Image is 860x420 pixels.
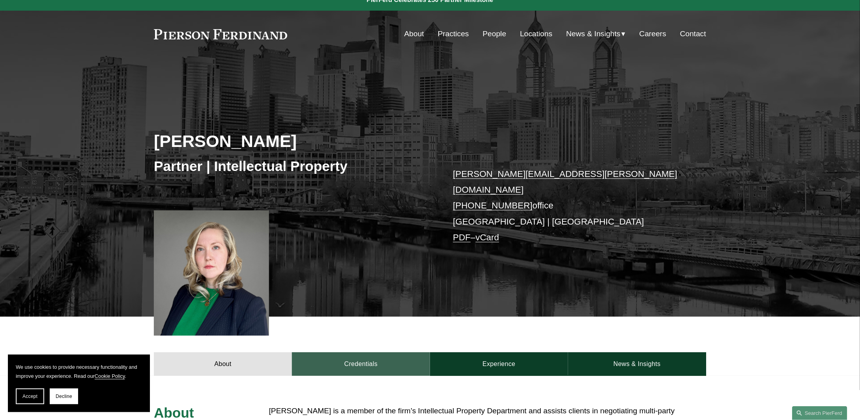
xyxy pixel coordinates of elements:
p: office [GEOGRAPHIC_DATA] | [GEOGRAPHIC_DATA] – [453,166,683,246]
a: Locations [520,26,552,41]
h3: Partner | Intellectual Property [154,158,430,175]
a: Contact [680,26,706,41]
a: Experience [430,352,568,376]
a: folder dropdown [566,26,626,41]
p: We use cookies to provide necessary functionality and improve your experience. Read our . [16,362,142,381]
a: About [154,352,292,376]
a: [PHONE_NUMBER] [453,201,533,210]
span: Decline [56,394,72,399]
a: Credentials [292,352,430,376]
a: PDF [453,232,471,242]
a: Careers [639,26,666,41]
a: vCard [476,232,499,242]
button: Accept [16,388,44,404]
span: Accept [22,394,37,399]
a: People [483,26,507,41]
a: Practices [438,26,469,41]
a: Search this site [792,406,847,420]
a: Cookie Policy [95,373,125,379]
span: News & Insights [566,27,621,41]
a: About [404,26,424,41]
button: Decline [50,388,78,404]
a: [PERSON_NAME][EMAIL_ADDRESS][PERSON_NAME][DOMAIN_NAME] [453,169,677,195]
section: Cookie banner [8,355,150,412]
a: News & Insights [568,352,706,376]
h2: [PERSON_NAME] [154,131,430,151]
